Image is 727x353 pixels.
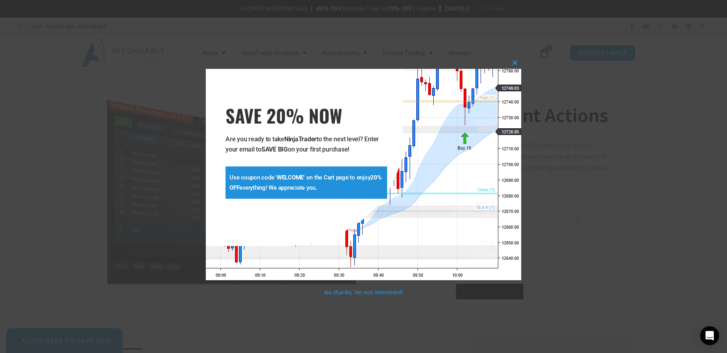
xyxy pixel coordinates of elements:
[226,104,387,126] span: SAVE 20% NOW
[229,172,383,193] p: Use coupon code ' ' on the Cart page to enjoy everything! We appreciate you.
[229,174,382,191] strong: 20% OFF
[284,135,317,143] strong: NinjaTrader
[226,134,387,155] p: Are you ready to take to the next level? Enter your email to on your first purchase!
[700,326,719,345] div: Open Intercom Messenger
[261,146,288,153] strong: SAVE BIG
[277,174,304,181] strong: WELCOME
[324,288,403,296] a: No thanks, I’m not interested!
